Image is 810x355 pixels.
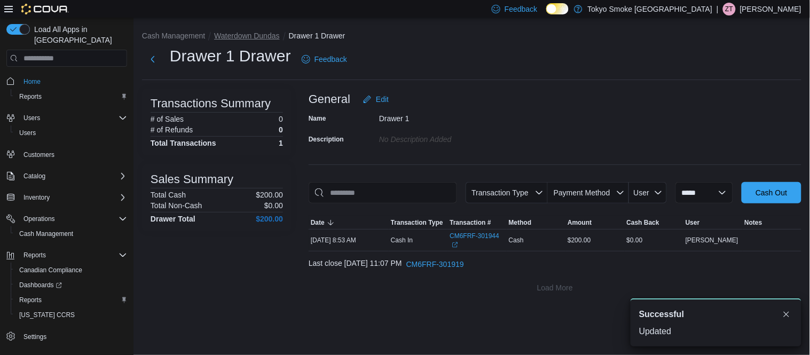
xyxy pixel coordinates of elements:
h3: Transactions Summary [151,97,271,110]
a: Settings [19,330,51,343]
button: Canadian Compliance [11,263,131,278]
button: Notes [743,216,801,229]
a: Reports [15,294,46,306]
button: Date [309,216,389,229]
button: Edit [359,89,393,110]
input: This is a search bar. As you type, the results lower in the page will automatically filter. [309,182,457,203]
span: Notes [745,218,762,227]
span: Load More [537,282,573,293]
a: Dashboards [11,278,131,293]
h6: # of Refunds [151,125,193,134]
div: Updated [639,325,793,338]
p: 0 [279,115,283,123]
button: Reports [11,89,131,104]
span: Cash Back [627,218,659,227]
span: Successful [639,308,684,321]
span: Dark Mode [546,14,547,15]
span: Reports [19,249,127,262]
div: [DATE] 8:53 AM [309,234,389,247]
span: Amount [568,218,592,227]
button: Cash Management [142,31,205,40]
span: [US_STATE] CCRS [19,311,75,319]
span: $200.00 [568,236,591,244]
span: Canadian Compliance [19,266,82,274]
button: Users [2,111,131,125]
button: Catalog [2,169,131,184]
span: Inventory [19,191,127,204]
button: User [629,182,667,203]
h6: Total Cash [151,191,186,199]
span: Users [23,114,40,122]
button: Catalog [19,170,50,183]
input: Dark Mode [546,3,569,14]
span: Feedback [314,54,347,65]
h4: Drawer Total [151,215,195,223]
span: [PERSON_NAME] [686,236,738,244]
span: Method [509,218,532,227]
button: Cash Out [742,182,801,203]
div: Notification [639,308,793,321]
span: Reports [23,251,46,259]
span: Catalog [19,170,127,183]
a: Feedback [297,49,351,70]
a: Users [15,127,40,139]
span: Cash Management [15,227,127,240]
button: Load More [309,277,801,298]
button: Reports [19,249,50,262]
p: [PERSON_NAME] [740,3,801,15]
span: Users [19,129,36,137]
span: Dashboards [15,279,127,291]
a: Customers [19,148,59,161]
button: Payment Method [548,182,629,203]
button: Reports [11,293,131,307]
button: Customers [2,147,131,162]
button: Transaction Type [466,182,548,203]
h1: Drawer 1 Drawer [170,45,291,67]
span: Cash Out [756,187,787,198]
h6: # of Sales [151,115,184,123]
span: Edit [376,94,389,105]
button: Method [507,216,565,229]
span: Cash [509,236,524,244]
a: Dashboards [15,279,66,291]
button: Users [19,112,44,124]
span: Transaction Type [391,218,443,227]
span: ZT [726,3,734,15]
svg: External link [452,242,458,248]
a: CM6FRF-301944External link [450,232,504,249]
p: $0.00 [264,201,283,210]
div: Last close [DATE] 11:07 PM [309,254,801,275]
h3: Sales Summary [151,173,233,186]
span: Customers [23,151,54,159]
div: Zachary Thomas [723,3,736,15]
a: Canadian Compliance [15,264,86,277]
span: Settings [19,330,127,343]
span: Washington CCRS [15,309,127,321]
button: Dismiss toast [780,308,793,321]
h4: Total Transactions [151,139,216,147]
a: Cash Management [15,227,77,240]
span: User [634,188,650,197]
button: Operations [19,212,59,225]
span: Users [19,112,127,124]
button: Users [11,125,131,140]
span: Cash Management [19,230,73,238]
span: Canadian Compliance [15,264,127,277]
img: Cova [21,4,69,14]
div: Drawer 1 [379,110,522,123]
span: Feedback [505,4,537,14]
a: Home [19,75,45,88]
span: Operations [23,215,55,223]
label: Description [309,135,344,144]
div: No Description added [379,131,522,144]
span: Reports [19,92,42,101]
span: Transaction # [450,218,491,227]
span: Settings [23,333,46,341]
h3: General [309,93,350,106]
p: 0 [279,125,283,134]
p: Cash In [391,236,413,244]
h4: $200.00 [256,215,283,223]
button: Operations [2,211,131,226]
button: CM6FRF-301919 [402,254,468,275]
span: User [686,218,700,227]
